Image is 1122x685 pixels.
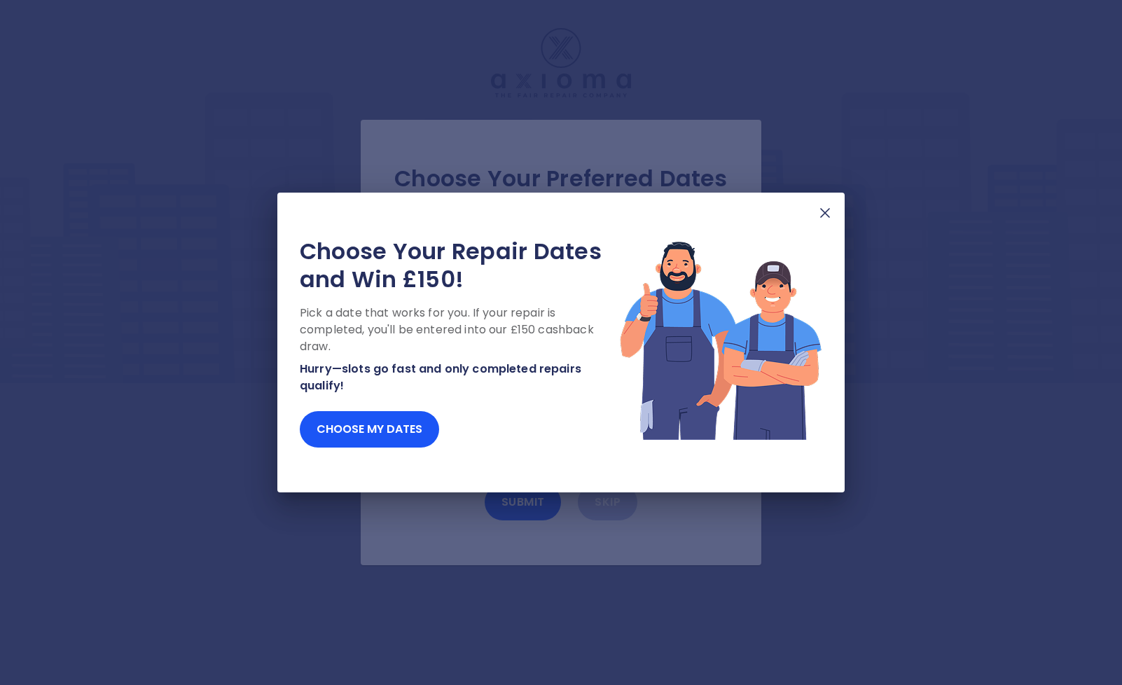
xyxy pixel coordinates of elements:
p: Hurry—slots go fast and only completed repairs qualify! [300,361,619,394]
h2: Choose Your Repair Dates and Win £150! [300,237,619,293]
img: X Mark [817,205,833,221]
p: Pick a date that works for you. If your repair is completed, you'll be entered into our £150 cash... [300,305,619,355]
button: Choose my dates [300,411,439,448]
img: Lottery [619,237,822,442]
